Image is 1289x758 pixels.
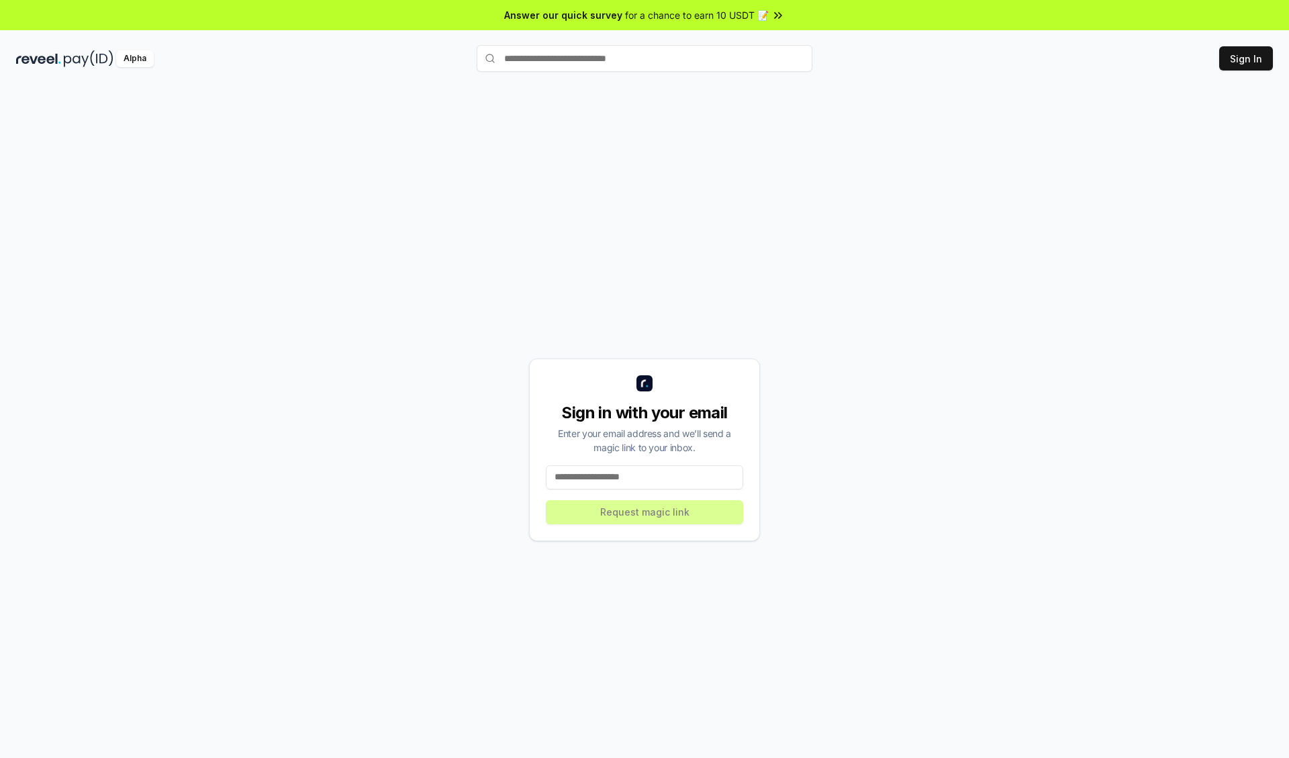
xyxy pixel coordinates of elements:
button: Sign In [1219,46,1273,70]
img: pay_id [64,50,113,67]
span: Answer our quick survey [504,8,622,22]
div: Sign in with your email [546,402,743,424]
div: Enter your email address and we’ll send a magic link to your inbox. [546,426,743,455]
div: Alpha [116,50,154,67]
span: for a chance to earn 10 USDT 📝 [625,8,769,22]
img: logo_small [636,375,653,391]
img: reveel_dark [16,50,61,67]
